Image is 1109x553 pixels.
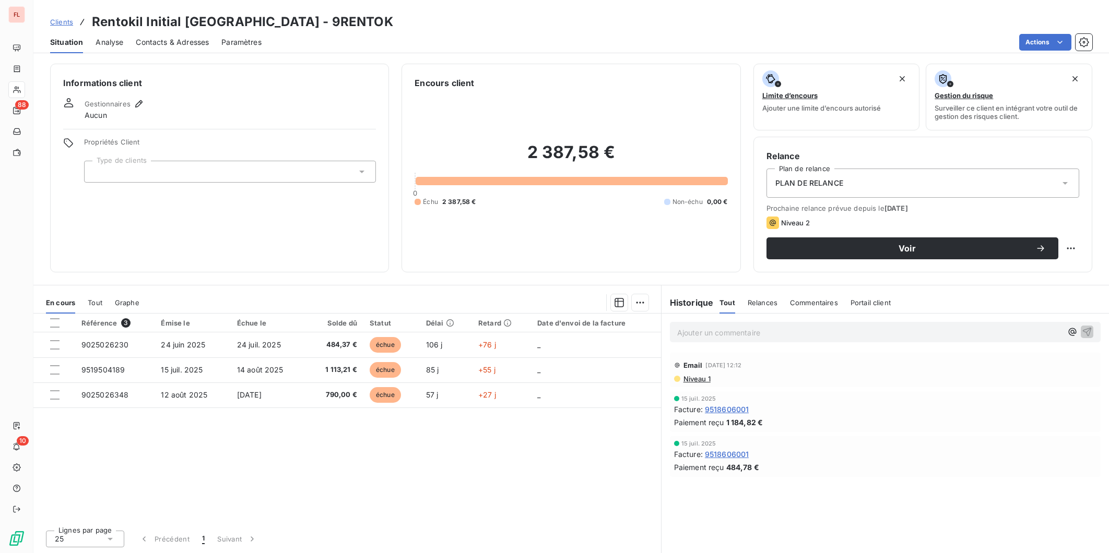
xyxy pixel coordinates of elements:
[313,319,357,327] div: Solde dû
[478,340,496,349] span: +76 j
[1019,34,1071,51] button: Actions
[93,167,101,176] input: Ajouter une valeur
[762,91,818,100] span: Limite d’encours
[221,37,262,47] span: Paramètres
[161,390,207,399] span: 12 août 2025
[84,138,376,152] span: Propriétés Client
[50,17,73,27] a: Clients
[313,365,357,375] span: 1 113,21 €
[705,362,741,368] span: [DATE] 12:12
[884,204,908,212] span: [DATE]
[762,104,881,112] span: Ajouter une limite d’encours autorisé
[537,319,655,327] div: Date d'envoi de la facture
[237,340,281,349] span: 24 juil. 2025
[96,37,123,47] span: Analyse
[426,365,439,374] span: 85 j
[423,197,438,207] span: Échu
[50,18,73,26] span: Clients
[775,178,843,188] span: PLAN DE RELANCE
[133,528,196,550] button: Précédent
[426,340,443,349] span: 106 j
[81,318,149,328] div: Référence
[15,100,29,110] span: 88
[935,91,993,100] span: Gestion du risque
[442,197,476,207] span: 2 387,58 €
[766,237,1058,259] button: Voir
[681,395,716,402] span: 15 juil. 2025
[55,534,64,544] span: 25
[726,417,763,428] span: 1 184,82 €
[211,528,264,550] button: Suivant
[766,150,1079,162] h6: Relance
[136,37,209,47] span: Contacts & Adresses
[202,534,205,544] span: 1
[85,100,131,108] span: Gestionnaires
[662,296,714,309] h6: Historique
[726,462,759,473] span: 484,78 €
[196,528,211,550] button: 1
[413,189,417,197] span: 0
[935,104,1083,121] span: Surveiller ce client en intégrant votre outil de gestion des risques client.
[674,404,703,415] span: Facture :
[115,298,139,307] span: Graphe
[92,13,393,31] h3: Rentokil Initial [GEOGRAPHIC_DATA] - 9RENTOK
[478,319,525,327] div: Retard
[537,390,540,399] span: _
[8,6,25,23] div: FL
[81,390,129,399] span: 9025026348
[705,449,749,460] span: 9518606001
[753,64,920,130] button: Limite d’encoursAjouter une limite d’encours autorisé
[237,365,284,374] span: 14 août 2025
[681,440,716,447] span: 15 juil. 2025
[370,337,401,353] span: échue
[88,298,102,307] span: Tout
[370,319,414,327] div: Statut
[537,365,540,374] span: _
[673,197,703,207] span: Non-échu
[313,340,357,350] span: 484,37 €
[926,64,1092,130] button: Gestion du risqueSurveiller ce client en intégrant votre outil de gestion des risques client.
[161,319,224,327] div: Émise le
[161,340,205,349] span: 24 juin 2025
[426,390,439,399] span: 57 j
[674,417,724,428] span: Paiement reçu
[237,390,262,399] span: [DATE]
[707,197,728,207] span: 0,00 €
[63,77,376,89] h6: Informations client
[781,219,810,227] span: Niveau 2
[370,362,401,378] span: échue
[478,390,496,399] span: +27 j
[705,404,749,415] span: 9518606001
[313,390,357,400] span: 790,00 €
[683,361,703,369] span: Email
[17,436,29,446] span: 10
[370,387,401,403] span: échue
[85,110,107,121] span: Aucun
[426,319,466,327] div: Délai
[415,77,474,89] h6: Encours client
[674,449,703,460] span: Facture :
[478,365,495,374] span: +55 j
[161,365,203,374] span: 15 juil. 2025
[46,298,75,307] span: En cours
[748,298,777,307] span: Relances
[851,298,891,307] span: Portail client
[766,204,1079,212] span: Prochaine relance prévue depuis le
[1073,518,1099,543] iframe: Intercom live chat
[537,340,540,349] span: _
[719,298,735,307] span: Tout
[790,298,838,307] span: Commentaires
[237,319,300,327] div: Échue le
[682,375,711,383] span: Niveau 1
[674,462,724,473] span: Paiement reçu
[121,318,131,328] span: 3
[81,340,129,349] span: 9025026230
[779,244,1035,253] span: Voir
[50,37,83,47] span: Situation
[8,530,25,547] img: Logo LeanPay
[415,142,727,173] h2: 2 387,58 €
[81,365,125,374] span: 9519504189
